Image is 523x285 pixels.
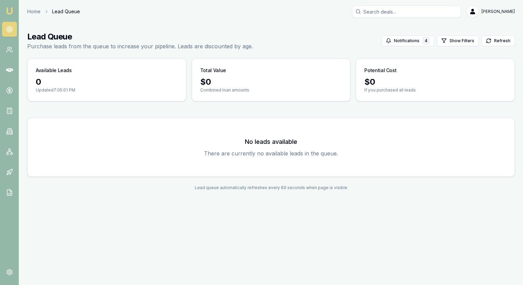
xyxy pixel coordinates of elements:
[52,8,80,15] span: Lead Queue
[200,77,342,87] div: $ 0
[481,35,515,46] button: Refresh
[364,77,506,87] div: $ 0
[27,8,80,15] nav: breadcrumb
[27,8,41,15] a: Home
[381,35,434,46] button: Notifications4
[27,185,515,190] div: Lead queue automatically refreshes every 60 seconds when page is visible
[36,67,72,74] h3: Available Leads
[36,149,506,157] p: There are currently no available leads in the queue.
[36,77,178,87] div: 0
[5,7,14,15] img: emu-icon-u.png
[437,35,479,46] button: Show Filters
[364,87,506,93] p: If you purchased all leads
[36,137,506,147] h3: No leads available
[36,87,178,93] p: Updated 7:05:01 PM
[200,87,342,93] p: Combined loan amounts
[200,67,226,74] h3: Total Value
[422,37,430,45] div: 4
[352,5,461,18] input: Search deals
[364,67,396,74] h3: Potential Cost
[27,42,253,50] p: Purchase leads from the queue to increase your pipeline. Leads are discounted by age.
[27,31,253,42] h1: Lead Queue
[481,9,515,14] span: [PERSON_NAME]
